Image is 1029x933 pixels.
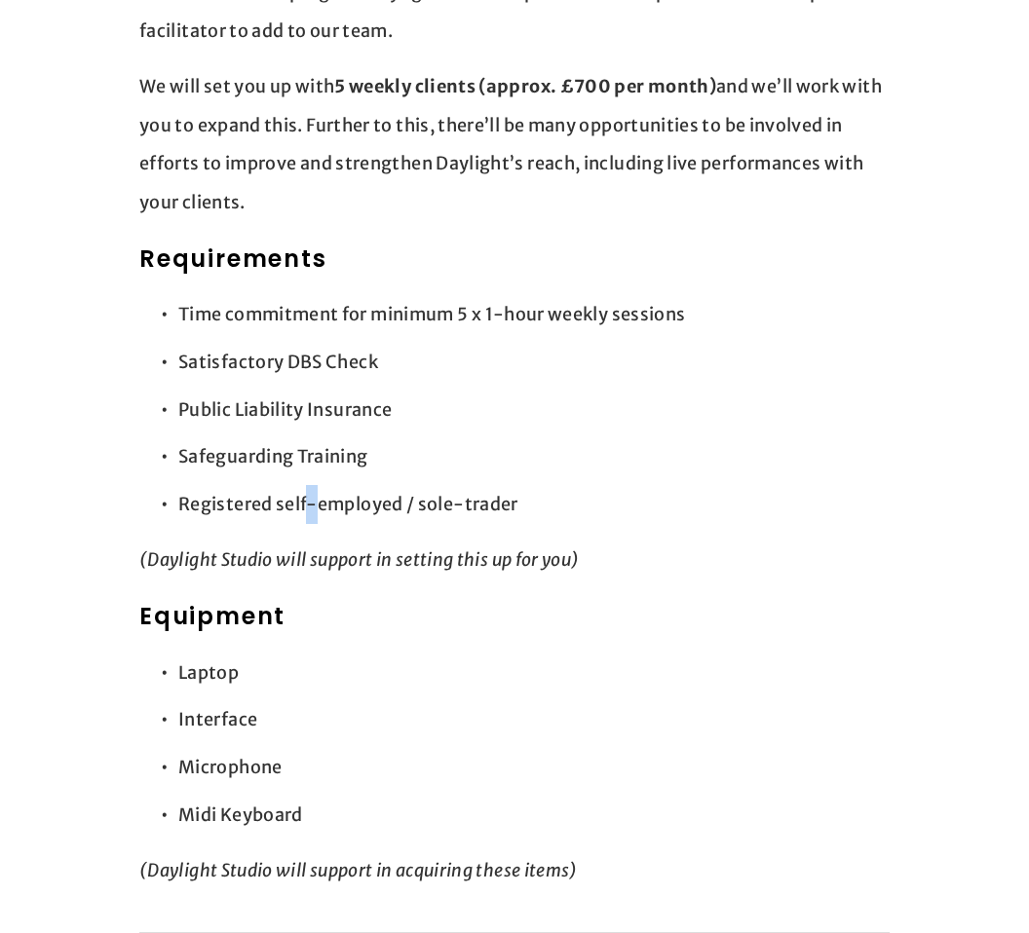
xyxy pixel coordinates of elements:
[178,796,890,835] p: Midi Keyboard
[178,653,890,692] p: Laptop
[139,599,890,634] h2: Equipment
[178,485,890,524] p: Registered self-employed / sole-trader
[178,391,890,429] p: Public Liability Insurance
[139,859,578,881] em: (Daylight Studio will support in acquiring these items)
[334,75,716,97] strong: 5 weekly clients (approx. £700 per month)
[178,748,890,787] p: Microphone
[178,295,890,334] p: Time commitment for minimum 5 x 1-hour weekly sessions
[139,548,580,571] em: (Daylight Studio will support in setting this up for you)
[139,242,890,277] h2: Requirements
[139,67,890,221] p: We will set you up with and we’ll work with you to expand this. Further to this, there’ll be many...
[178,437,890,476] p: Safeguarding Training
[178,700,890,739] p: Interface
[178,343,890,382] p: Satisfactory DBS Check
